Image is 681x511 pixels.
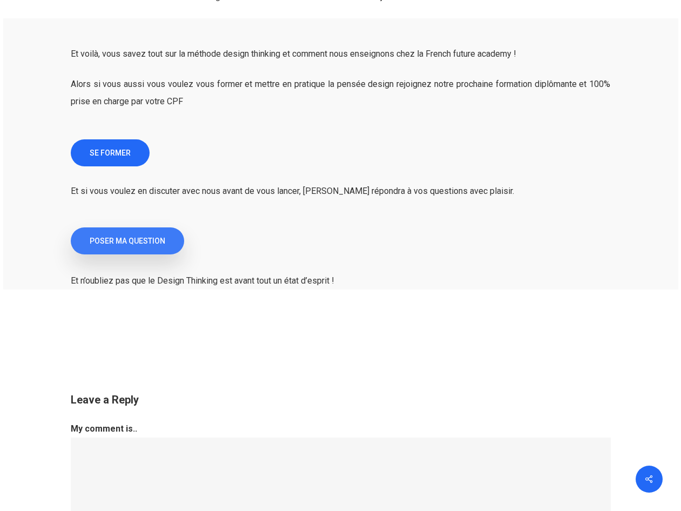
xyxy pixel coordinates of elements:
span: Et n’oubliez pas que le Design Thinking est avant tout un état d’esprit ! [71,275,334,286]
h3: Leave a Reply [71,393,611,407]
span: Alors si vous aussi vous voulez vous former et mettre en pratique la pensée design rejoignez notr... [71,79,611,106]
span: Et voilà, vous savez tout sur la méthode design thinking et comment nous enseignons chez la Frenc... [71,49,516,59]
span: POSER MA QUESTION [90,236,165,246]
span: SE FORMER [90,147,131,158]
a: POSER MA QUESTION [71,227,184,254]
a: SE FORMER [71,139,150,166]
span: Et si vous voulez en discuter avec nous avant de vous lancer, [PERSON_NAME] répondra à vos questi... [71,186,514,196]
label: My comment is.. [71,423,137,434]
